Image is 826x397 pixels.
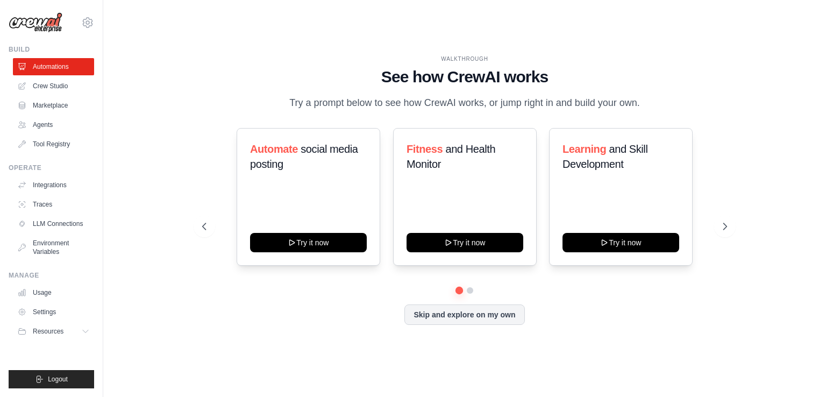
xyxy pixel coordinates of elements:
a: Agents [13,116,94,133]
a: Marketplace [13,97,94,114]
button: Try it now [250,233,367,252]
a: LLM Connections [13,215,94,232]
a: Traces [13,196,94,213]
img: Logo [9,12,62,33]
span: and Health Monitor [407,143,495,170]
a: Environment Variables [13,235,94,260]
div: Operate [9,164,94,172]
a: Crew Studio [13,77,94,95]
div: Build [9,45,94,54]
span: Fitness [407,143,443,155]
button: Skip and explore on my own [404,304,524,325]
span: Resources [33,327,63,336]
div: WALKTHROUGH [202,55,727,63]
p: Try a prompt below to see how CrewAI works, or jump right in and build your own. [284,95,645,111]
button: Resources [13,323,94,340]
span: social media posting [250,143,358,170]
span: Automate [250,143,298,155]
button: Logout [9,370,94,388]
a: Tool Registry [13,136,94,153]
a: Automations [13,58,94,75]
div: Manage [9,271,94,280]
span: Logout [48,375,68,384]
h1: See how CrewAI works [202,67,727,87]
button: Try it now [407,233,523,252]
a: Settings [13,303,94,321]
a: Usage [13,284,94,301]
button: Try it now [562,233,679,252]
a: Integrations [13,176,94,194]
span: Learning [562,143,606,155]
